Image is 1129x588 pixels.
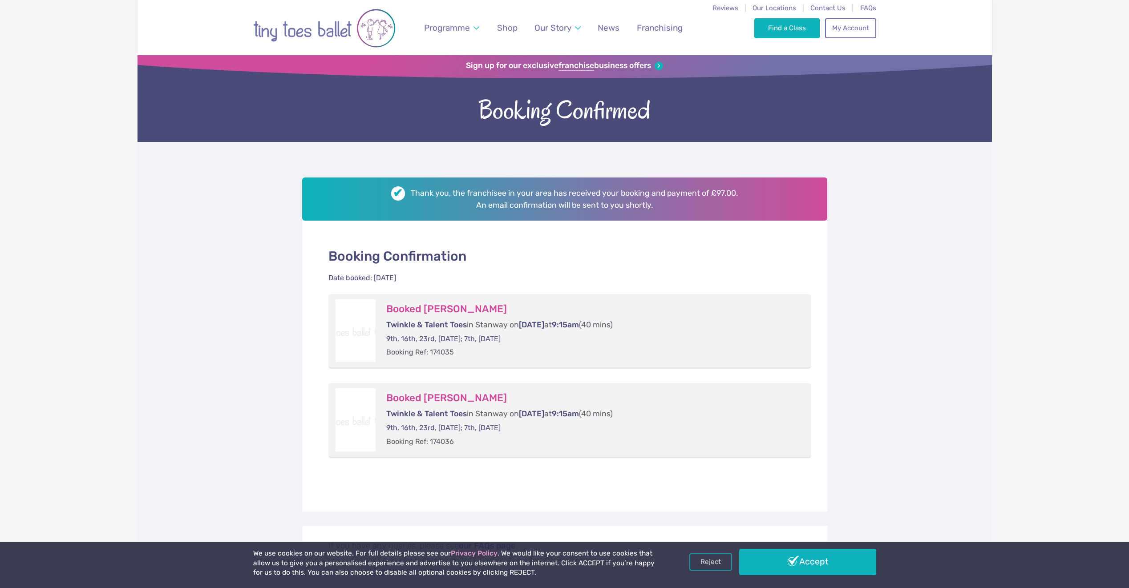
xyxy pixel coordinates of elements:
[810,4,846,12] a: Contact Us
[138,93,992,124] span: Booking Confirmed
[493,17,522,38] a: Shop
[386,334,794,344] p: 9th, 16th, 23rd, [DATE]; 7th, [DATE]
[466,61,663,71] a: Sign up for our exclusivefranchisebusiness offers
[754,18,820,38] a: Find a Class
[451,549,498,557] a: Privacy Policy
[302,177,827,221] h2: Thank you, the franchisee in your area has received your booking and payment of £97.00. An email ...
[739,549,876,575] a: Accept
[386,409,467,418] span: Twinkle & Talent Toes
[497,23,518,33] span: Shop
[386,437,794,447] p: Booking Ref: 174036
[328,247,812,265] p: Booking Confirmation
[534,23,571,33] span: Our Story
[552,409,579,418] span: 9:15am
[598,23,619,33] span: News
[712,4,738,12] a: Reviews
[386,347,794,357] p: Booking Ref: 174035
[386,320,467,329] span: Twinkle & Talent Toes
[552,320,579,329] span: 9:15am
[386,392,794,404] h3: Booked [PERSON_NAME]
[753,4,796,12] a: Our Locations
[594,17,624,38] a: News
[860,4,876,12] a: FAQs
[825,18,876,38] a: My Account
[420,17,483,38] a: Programme
[386,319,794,330] p: in Stanway on at (40 mins)
[328,273,396,283] div: Date booked: [DATE]
[689,553,732,570] a: Reject
[632,17,687,38] a: Franchising
[637,23,683,33] span: Franchising
[519,320,544,329] span: [DATE]
[328,540,801,552] p: If you have any queries, please see .
[253,549,658,578] p: We use cookies on our website. For full details please see our . We would like your consent to us...
[558,61,594,71] strong: franchise
[519,409,544,418] span: [DATE]
[386,303,794,315] h3: Booked [PERSON_NAME]
[253,6,396,51] img: tiny toes ballet
[424,23,470,33] span: Programme
[530,17,585,38] a: Our Story
[386,408,794,419] p: in Stanway on at (40 mins)
[386,423,794,433] p: 9th, 16th, 23rd, [DATE]; 7th, [DATE]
